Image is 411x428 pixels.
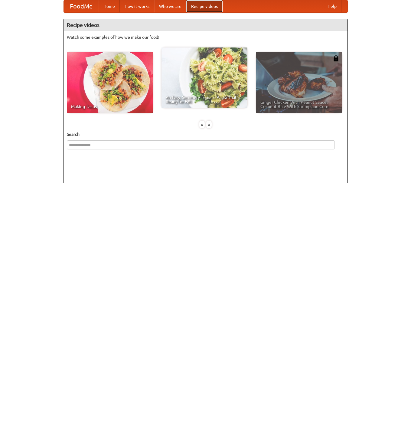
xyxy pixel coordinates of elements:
a: Help [323,0,341,12]
a: Making Tacos [67,52,153,113]
img: 483408.png [333,55,339,61]
a: Who we are [154,0,186,12]
h5: Search [67,131,344,137]
span: An Easy, Summery Tomato Pasta That's Ready for Fall [166,95,243,104]
span: Making Tacos [71,104,148,109]
div: « [199,121,205,128]
a: Home [99,0,120,12]
a: FoodMe [64,0,99,12]
a: How it works [120,0,154,12]
a: An Easy, Summery Tomato Pasta That's Ready for Fall [161,47,247,108]
div: » [206,121,212,128]
p: Watch some examples of how we make our food! [67,34,344,40]
a: Recipe videos [186,0,223,12]
h4: Recipe videos [64,19,347,31]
